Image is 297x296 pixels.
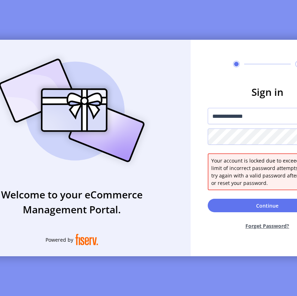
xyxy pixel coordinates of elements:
[46,236,73,243] span: Powered by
